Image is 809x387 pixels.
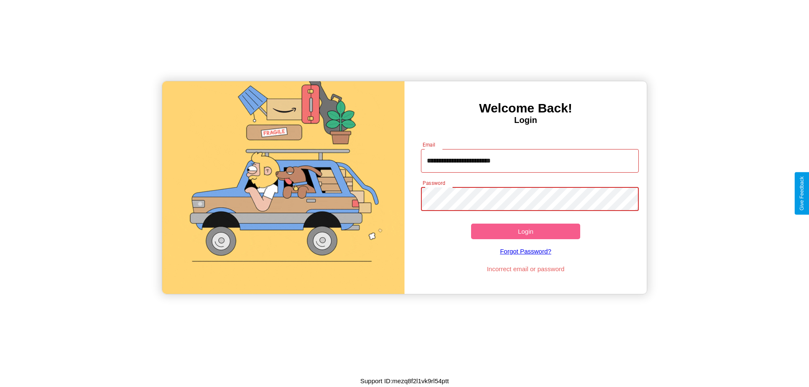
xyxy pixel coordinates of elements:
[471,224,580,239] button: Login
[360,375,449,387] p: Support ID: mezq8f2l1vk9rl54ptt
[423,141,436,148] label: Email
[404,101,647,115] h3: Welcome Back!
[417,239,635,263] a: Forgot Password?
[404,115,647,125] h4: Login
[162,81,404,294] img: gif
[423,179,445,187] label: Password
[799,176,805,211] div: Give Feedback
[417,263,635,275] p: Incorrect email or password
